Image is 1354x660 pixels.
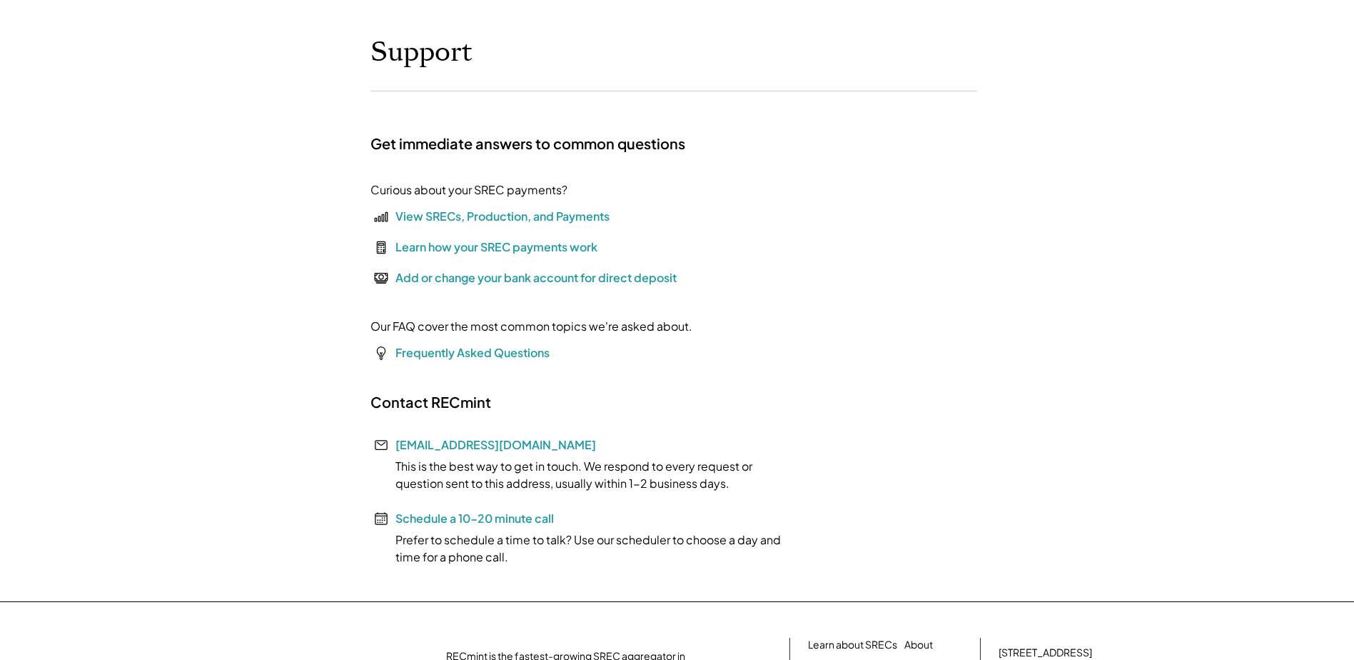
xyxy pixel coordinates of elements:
a: Schedule a 10-20 minute call [395,511,554,526]
h1: Support [370,36,473,69]
h2: Contact RECmint [370,393,491,411]
div: [STREET_ADDRESS] [999,646,1092,660]
a: Learn about SRECs [808,638,897,652]
a: [EMAIL_ADDRESS][DOMAIN_NAME] [395,437,596,452]
div: Learn how your SREC payments work [395,239,597,256]
a: Frequently Asked Questions [395,345,550,360]
div: Our FAQ cover the most common topics we're asked about. [370,318,692,335]
div: Add or change your bank account for direct deposit [395,269,677,286]
div: Curious about your SREC payments? [370,181,567,199]
h2: Get immediate answers to common questions [370,134,685,153]
div: Prefer to schedule a time to talk? Use our scheduler to choose a day and time for a phone call. [370,531,799,566]
a: About [904,638,933,652]
div: View SRECs, Production, and Payments [395,208,610,225]
div: This is the best way to get in touch. We respond to every request or question sent to this addres... [370,458,799,492]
